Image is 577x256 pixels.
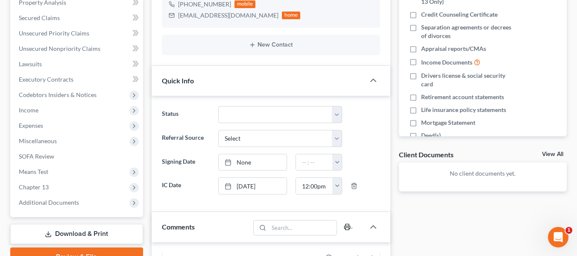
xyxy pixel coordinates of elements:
span: Lawsuits [19,60,42,68]
a: Executory Contracts [12,72,143,87]
span: Appraisal reports/CMAs [421,44,486,53]
span: Expenses [19,122,43,129]
a: Download & Print [10,224,143,244]
div: mobile [234,0,256,8]
span: SOFA Review [19,153,54,160]
span: Chapter 13 [19,183,49,191]
span: Life insurance policy statements [421,106,506,114]
a: None [219,154,287,171]
label: Signing Date [158,154,214,171]
span: Unsecured Priority Claims [19,29,89,37]
input: -- : -- [296,178,333,194]
span: Means Test [19,168,48,175]
span: Retirement account statements [421,93,504,101]
span: Executory Contracts [19,76,73,83]
div: [EMAIL_ADDRESS][DOMAIN_NAME] [178,11,278,20]
a: View All [542,151,563,157]
a: Unsecured Priority Claims [12,26,143,41]
a: [DATE] [219,178,287,194]
label: IC Date [158,177,214,194]
span: Secured Claims [19,14,60,21]
label: Status [158,106,214,123]
span: Deed(s) [421,131,441,140]
iframe: Intercom live chat [548,227,568,247]
span: Codebtors Insiders & Notices [19,91,97,98]
a: Lawsuits [12,56,143,72]
a: Unsecured Nonpriority Claims [12,41,143,56]
span: Miscellaneous [19,137,57,144]
label: Referral Source [158,130,214,147]
span: Income [19,106,38,114]
button: New Contact [169,41,373,48]
a: SOFA Review [12,149,143,164]
span: Income Documents [421,58,472,67]
input: -- : -- [296,154,333,171]
a: Secured Claims [12,10,143,26]
span: Mortgage Statement [421,118,475,127]
div: Client Documents [399,150,454,159]
span: 1 [565,227,572,234]
input: Search... [269,221,337,235]
span: Drivers license & social security card [421,71,518,88]
span: Quick Info [162,77,194,85]
span: Additional Documents [19,199,79,206]
span: Unsecured Nonpriority Claims [19,45,100,52]
span: Separation agreements or decrees of divorces [421,23,518,40]
p: No client documents yet. [406,169,560,178]
div: home [282,12,301,19]
span: Credit Counseling Certificate [421,10,498,19]
span: Comments [162,223,195,231]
